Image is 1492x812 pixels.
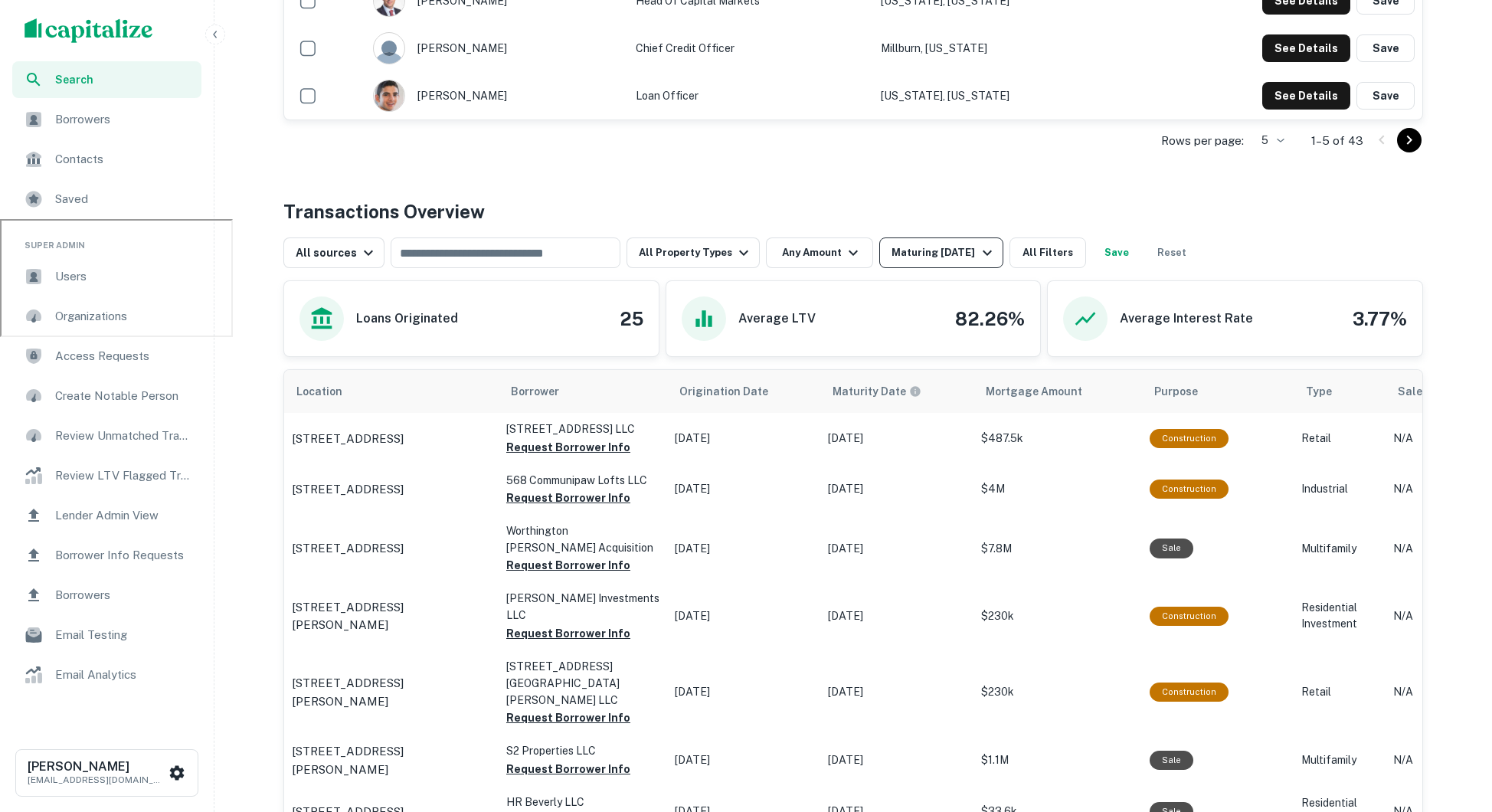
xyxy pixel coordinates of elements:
p: $7.8M [981,541,1134,557]
button: [PERSON_NAME][EMAIL_ADDRESS][DOMAIN_NAME] [15,749,198,797]
a: [STREET_ADDRESS] [292,480,491,499]
p: [STREET_ADDRESS][PERSON_NAME] [292,598,491,634]
div: Maturity dates displayed may be estimated. Please contact the lender for the most accurate maturi... [833,383,921,400]
div: [PERSON_NAME] [373,32,620,64]
p: [DATE] [675,752,813,768]
button: See Details [1262,82,1350,110]
p: [STREET_ADDRESS] [292,430,404,448]
p: Retail [1301,431,1378,447]
span: Contacts [55,150,192,169]
div: [PERSON_NAME] [373,80,620,112]
p: HR Beverly LLC [506,794,659,810]
div: Review LTV Flagged Transactions [12,457,201,494]
span: Access Requests [55,347,192,365]
h4: Transactions Overview [283,198,485,225]
div: Maturing [DATE] [892,244,996,262]
button: Request Borrower Info [506,760,630,778]
img: 1709786094398 [374,80,404,111]
p: Residential Investment [1301,600,1378,632]
button: All Filters [1009,237,1086,268]
p: $487.5k [981,431,1134,447]
a: Contacts [12,141,201,178]
th: Maturity dates displayed may be estimated. Please contact the lender for the most accurate maturi... [820,370,973,413]
a: [STREET_ADDRESS][PERSON_NAME] [292,674,491,710]
div: Sale [1150,539,1193,558]
span: Email Analytics [55,666,192,684]
a: Organizations [12,298,201,335]
p: [DATE] [675,541,813,557]
button: Any Amount [766,237,873,268]
button: Go to next page [1397,128,1422,152]
a: Email Testing [12,617,201,653]
button: Save [1356,34,1415,62]
p: Multifamily [1301,541,1378,557]
p: [PERSON_NAME] Investments LLC [506,590,659,624]
p: [STREET_ADDRESS][GEOGRAPHIC_DATA][PERSON_NAME] LLC [506,658,659,709]
span: Search [55,71,192,88]
a: [STREET_ADDRESS][PERSON_NAME] [292,742,491,778]
p: Retail [1301,684,1378,700]
th: Location [284,370,499,413]
button: Reset [1147,237,1196,268]
div: This loan purpose was for construction [1150,429,1229,448]
span: Saved [55,190,192,208]
span: Review Unmatched Transactions [55,427,192,445]
div: Chat Widget [1415,689,1492,763]
p: [DATE] [828,608,966,624]
p: [EMAIL_ADDRESS][DOMAIN_NAME] [28,773,165,787]
button: Request Borrower Info [506,709,630,727]
div: All sources [296,244,378,262]
p: $230k [981,608,1134,624]
p: Industrial [1301,481,1378,497]
h6: Average LTV [738,309,816,328]
td: Loan Officer [628,72,873,120]
div: Borrowers [12,101,201,138]
div: Users [12,258,201,295]
h6: [PERSON_NAME] [28,761,165,773]
div: Review Unmatched Transactions [12,417,201,454]
h4: 82.26% [955,305,1025,332]
span: Type [1306,382,1352,401]
p: [DATE] [828,684,966,700]
div: This loan purpose was for construction [1150,480,1229,499]
div: This loan purpose was for construction [1150,683,1229,702]
h6: Maturity Date [833,383,906,400]
img: capitalize-logo.png [25,18,153,43]
span: Create Notable Person [55,387,192,405]
p: [STREET_ADDRESS] [292,480,404,499]
h4: 3.77% [1353,305,1407,332]
a: [STREET_ADDRESS] [292,430,491,448]
p: [DATE] [675,481,813,497]
a: Email Analytics [12,656,201,693]
div: Create Notable Person [12,378,201,414]
td: Chief Credit Officer [628,25,873,72]
p: Multifamily [1301,752,1378,768]
button: Save [1356,82,1415,110]
span: Users [55,267,192,286]
span: Sale Amount [1398,382,1486,401]
span: Organizations [55,307,192,326]
button: Maturing [DATE] [879,237,1003,268]
a: Saved [12,181,201,218]
a: Borrowers [12,577,201,614]
div: Borrower Info Requests [12,537,201,574]
p: [DATE] [675,608,813,624]
p: [DATE] [828,541,966,557]
img: 9c8pery4andzj6ohjkjp54ma2 [374,33,404,64]
div: This loan purpose was for construction [1150,607,1229,626]
h6: Loans Originated [356,309,458,328]
p: 1–5 of 43 [1311,132,1363,150]
span: Review LTV Flagged Transactions [55,467,192,485]
h4: 25 [620,305,643,332]
a: Lender Admin View [12,497,201,534]
th: Type [1294,370,1386,413]
p: $230k [981,684,1134,700]
span: Borrowers [55,586,192,604]
div: Search [12,61,201,98]
span: Location [296,382,362,401]
th: Origination Date [667,370,820,413]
